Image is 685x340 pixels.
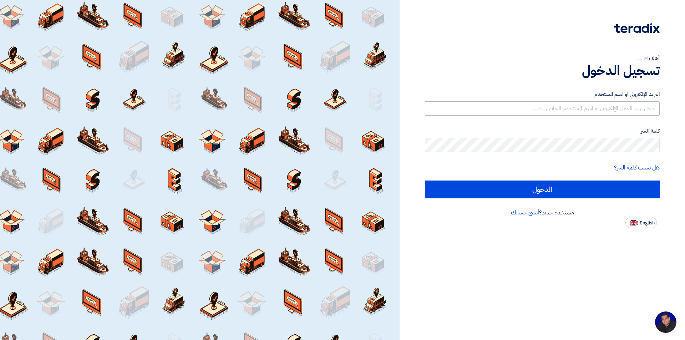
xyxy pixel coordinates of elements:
div: أهلا بك ... [425,54,660,63]
label: كلمة السر [425,127,660,135]
img: Teradix logo [614,23,660,33]
label: البريد الإلكتروني او اسم المستخدم [425,90,660,98]
input: أدخل بريد العمل الإلكتروني او اسم المستخدم الخاص بك ... [425,101,660,116]
a: أنشئ حسابك [511,208,539,217]
button: English [625,217,657,228]
a: هل نسيت كلمة السر؟ [614,163,660,172]
a: Open chat [655,311,676,333]
img: en-US.png [630,220,638,225]
span: English [640,220,655,225]
input: الدخول [425,181,660,198]
h1: تسجيل الدخول [425,63,660,78]
div: مستخدم جديد؟ [425,208,660,217]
